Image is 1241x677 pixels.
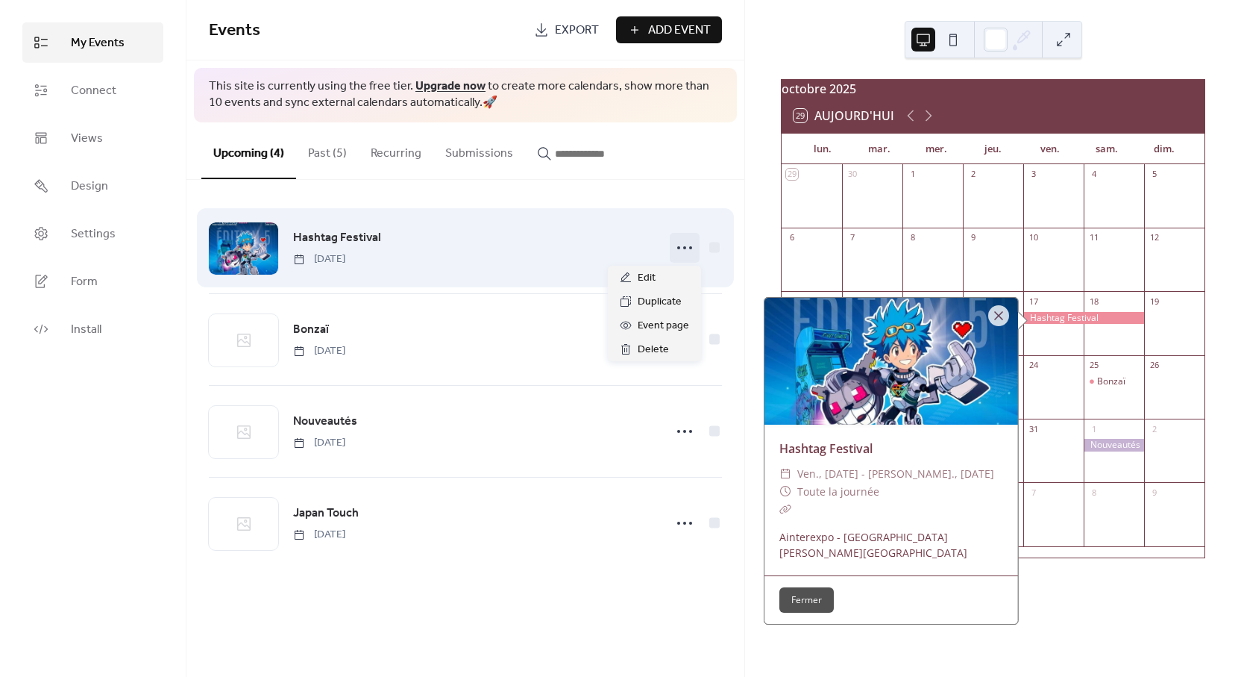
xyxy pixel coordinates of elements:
[293,527,345,543] span: [DATE]
[788,105,899,126] button: 29Aujourd'hui
[293,505,359,522] span: Japan Touch
[71,273,98,291] span: Form
[1028,296,1039,307] div: 17
[779,483,791,501] div: ​
[22,213,163,254] a: Settings
[1088,169,1099,180] div: 4
[1028,232,1039,243] div: 10
[71,34,125,52] span: My Events
[22,118,163,158] a: Views
[907,296,918,307] div: 15
[907,232,918,243] div: 8
[293,228,381,248] a: Hashtag Festival
[846,232,858,243] div: 7
[638,317,689,335] span: Event page
[209,78,722,112] span: This site is currently using the free tier. to create more calendars, show more than 10 events an...
[967,169,978,180] div: 2
[209,14,260,47] span: Events
[71,82,116,100] span: Connect
[293,320,329,340] a: Bonzaï
[908,134,964,164] div: mer.
[797,483,879,501] span: Toute la journée
[71,321,101,339] span: Install
[846,169,858,180] div: 30
[638,269,656,287] span: Edit
[794,134,850,164] div: lun.
[1149,232,1160,243] div: 12
[1088,487,1099,498] div: 8
[293,229,381,247] span: Hashtag Festival
[293,343,345,359] span: [DATE]
[293,413,357,431] span: Nouveautés
[907,169,918,180] div: 1
[22,22,163,63] a: My Events
[967,232,978,243] div: 9
[1088,232,1099,243] div: 11
[22,261,163,302] a: Form
[638,341,669,359] span: Delete
[851,134,908,164] div: mar.
[1088,423,1099,434] div: 1
[786,169,797,180] div: 29
[764,529,1018,561] div: Ainterexpo - [GEOGRAPHIC_DATA] [PERSON_NAME][GEOGRAPHIC_DATA]
[1084,439,1144,452] div: Nouveautés
[616,16,722,43] button: Add Event
[1028,487,1039,498] div: 7
[779,465,791,483] div: ​
[1149,296,1160,307] div: 19
[1149,360,1160,371] div: 26
[1097,375,1125,388] div: Bonzaï
[22,70,163,110] a: Connect
[359,122,433,178] button: Recurring
[433,122,525,178] button: Submissions
[779,440,873,457] a: Hashtag Festival
[293,321,329,339] span: Bonzaï
[1078,134,1135,164] div: sam.
[1028,169,1039,180] div: 3
[296,122,359,178] button: Past (5)
[71,130,103,148] span: Views
[1149,423,1160,434] div: 2
[967,296,978,307] div: 16
[201,122,296,179] button: Upcoming (4)
[71,225,116,243] span: Settings
[555,22,599,40] span: Export
[1022,134,1078,164] div: ven.
[293,504,359,523] a: Japan Touch
[415,75,486,98] a: Upgrade now
[779,587,834,613] button: Fermer
[965,134,1022,164] div: jeu.
[293,412,357,431] a: Nouveautés
[1088,296,1099,307] div: 18
[22,309,163,349] a: Install
[1028,360,1039,371] div: 24
[779,500,791,518] div: ​
[782,80,1204,98] div: octobre 2025
[1088,360,1099,371] div: 25
[638,293,682,311] span: Duplicate
[797,465,994,483] span: ven., [DATE] - [PERSON_NAME]., [DATE]
[1084,375,1144,388] div: Bonzaï
[1149,487,1160,498] div: 9
[293,252,345,267] span: [DATE]
[22,166,163,206] a: Design
[786,296,797,307] div: 13
[1028,423,1039,434] div: 31
[523,16,610,43] a: Export
[846,296,858,307] div: 14
[1149,169,1160,180] div: 5
[293,435,345,451] span: [DATE]
[786,232,797,243] div: 6
[71,178,108,196] span: Design
[1023,312,1144,325] div: Hashtag Festival
[648,22,711,40] span: Add Event
[1136,134,1193,164] div: dim.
